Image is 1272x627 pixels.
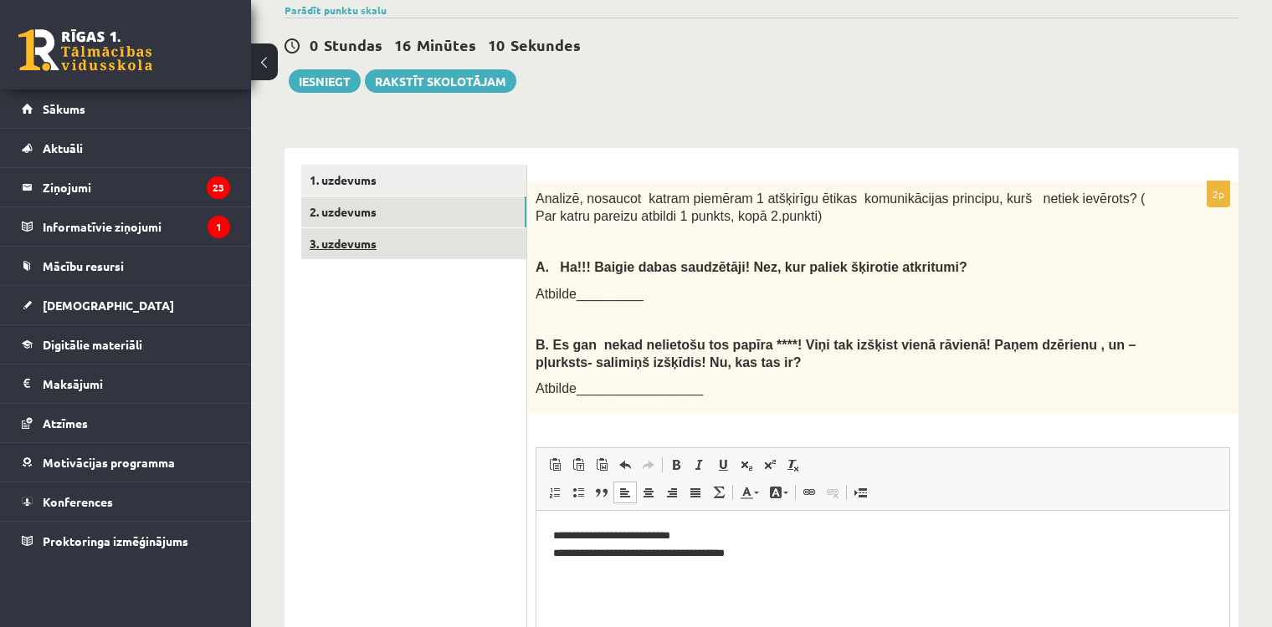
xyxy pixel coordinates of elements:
[613,482,637,503] a: По левому краю
[22,404,230,442] a: Atzīmes
[22,207,230,246] a: Informatīvie ziņojumi1
[536,381,703,395] span: Atbilde_________________
[22,443,230,482] a: Motivācijas programma
[536,191,1145,223] span: Analizē, nosaucot katram piemēram 1 atšķirīgu ētikas komunikācijas principu, kurš netiek ievērots...
[22,168,230,206] a: Ziņojumi23
[43,415,88,431] span: Atzīmes
[510,35,581,54] span: Sekundes
[758,454,782,476] a: Надстрочный индекс
[637,482,660,503] a: По центру
[43,140,83,155] span: Aktuāli
[43,364,230,403] legend: Maksājumi
[567,454,590,476] a: Вставить только текст (Ctrl+Shift+V)
[707,482,731,503] a: Математика
[536,338,1136,370] b: Es gan nekad nelietošu tos papīra ****! Viņi tak izšķist vienā rāvienā! Paņem dzērienu , un – pļu...
[637,454,660,476] a: Повторить (Ctrl+Y)
[536,260,967,274] span: A. Ha!!! Baigie dabas saudzētāji! Nez, kur paliek šķirotie atkritumi?
[324,35,382,54] span: Stundas
[764,482,793,503] a: Цвет фона
[18,29,152,71] a: Rīgas 1. Tālmācības vidusskola
[310,35,318,54] span: 0
[543,454,567,476] a: Вставить (Ctrl+V)
[664,454,688,476] a: Полужирный (Ctrl+B)
[43,533,188,548] span: Proktoringa izmēģinājums
[43,298,174,313] span: [DEMOGRAPHIC_DATA]
[43,101,85,116] span: Sākums
[590,482,613,503] a: Цитата
[821,482,844,503] a: Убрать ссылку
[1207,181,1230,207] p: 2p
[22,129,230,167] a: Aktuāli
[798,482,821,503] a: Вставить/Редактировать ссылку (Ctrl+K)
[22,89,230,128] a: Sākums
[43,337,142,352] span: Digitālie materiāli
[688,454,711,476] a: Курсив (Ctrl+I)
[543,482,567,503] a: Вставить / удалить нумерованный список
[417,35,476,54] span: Minūtes
[43,455,175,470] span: Motivācijas programma
[849,482,872,503] a: Вставить разрыв страницы для печати
[590,454,613,476] a: Вставить из Word
[735,454,758,476] a: Подстрочный индекс
[567,482,590,503] a: Вставить / удалить маркированный список
[22,325,230,364] a: Digitālie materiāli
[22,522,230,560] a: Proktoringa izmēģinājums
[488,35,505,54] span: 10
[301,228,526,259] a: 3. uzdevums
[711,454,735,476] a: Подчеркнутый (Ctrl+U)
[301,196,526,227] a: 2. uzdevums
[43,494,113,509] span: Konferences
[207,176,230,199] i: 23
[43,207,230,246] legend: Informatīvie ziņojumi
[660,482,684,503] a: По правому краю
[684,482,707,503] a: По ширине
[22,247,230,285] a: Mācību resursi
[613,454,637,476] a: Отменить (Ctrl+Z)
[285,3,387,17] a: Parādīt punktu skalu
[536,287,644,301] span: Atbilde_________
[301,165,526,196] a: 1. uzdevums
[22,482,230,521] a: Konferences
[43,258,124,273] span: Mācību resursi
[208,216,230,238] i: 1
[394,35,411,54] span: 16
[289,69,361,93] button: Iesniegt
[22,286,230,324] a: [DEMOGRAPHIC_DATA]
[365,69,516,93] a: Rakstīt skolotājam
[43,168,230,206] legend: Ziņojumi
[782,454,805,476] a: Убрать форматирование
[22,364,230,403] a: Maksājumi
[536,338,549,352] strong: B.
[735,482,764,503] a: Цвет текста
